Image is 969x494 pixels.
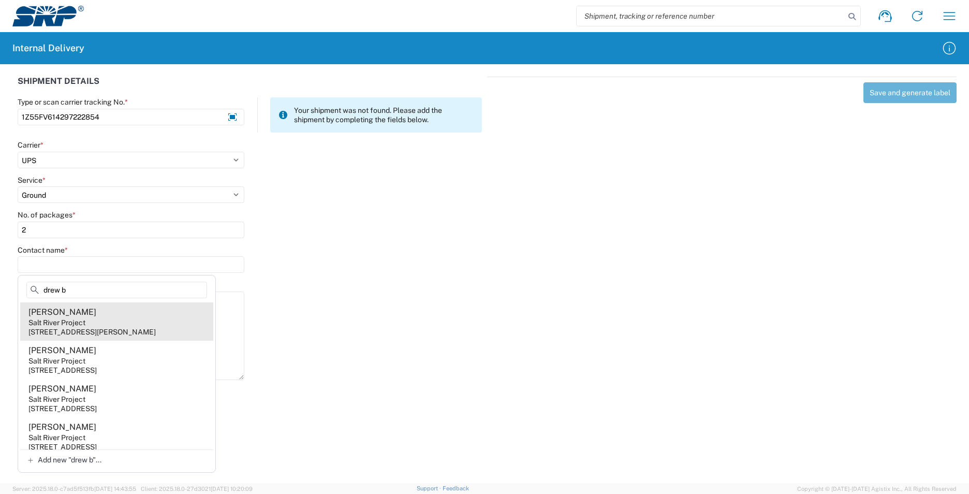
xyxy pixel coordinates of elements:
[38,455,101,464] span: Add new "drew b"...
[797,484,957,493] span: Copyright © [DATE]-[DATE] Agistix Inc., All Rights Reserved
[28,433,85,442] div: Salt River Project
[18,97,128,107] label: Type or scan carrier tracking No.
[211,486,253,492] span: [DATE] 10:20:09
[28,318,85,327] div: Salt River Project
[28,422,96,433] div: [PERSON_NAME]
[12,486,136,492] span: Server: 2025.18.0-c7ad5f513fb
[28,404,97,413] div: [STREET_ADDRESS]
[94,486,136,492] span: [DATE] 14:43:55
[12,6,84,26] img: srp
[18,245,68,255] label: Contact name
[28,366,97,375] div: [STREET_ADDRESS]
[18,77,482,97] div: SHIPMENT DETAILS
[28,383,96,395] div: [PERSON_NAME]
[28,345,96,356] div: [PERSON_NAME]
[18,176,46,185] label: Service
[577,6,845,26] input: Shipment, tracking or reference number
[12,42,84,54] h2: Internal Delivery
[28,327,156,337] div: [STREET_ADDRESS][PERSON_NAME]
[443,485,469,491] a: Feedback
[28,395,85,404] div: Salt River Project
[28,356,85,366] div: Salt River Project
[28,442,97,452] div: [STREET_ADDRESS]
[294,106,474,124] span: Your shipment was not found. Please add the shipment by completing the fields below.
[28,307,96,318] div: [PERSON_NAME]
[18,140,43,150] label: Carrier
[18,210,76,220] label: No. of packages
[417,485,443,491] a: Support
[141,486,253,492] span: Client: 2025.18.0-27d3021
